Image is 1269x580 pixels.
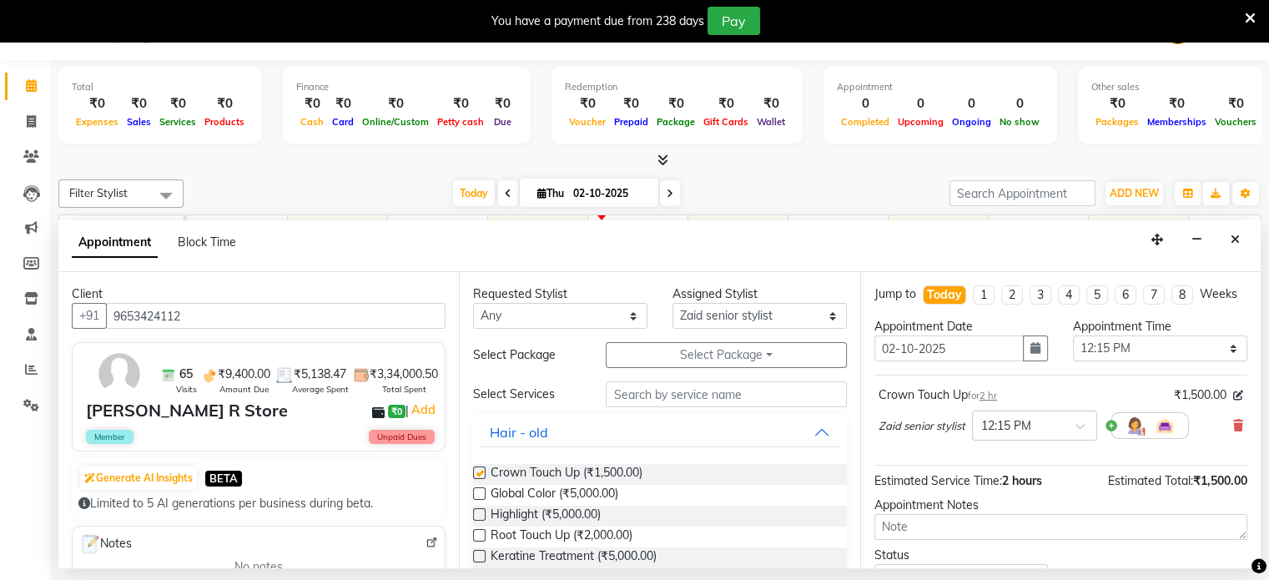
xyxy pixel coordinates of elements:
span: 2 hours [1002,473,1042,488]
div: ₹0 [753,94,789,113]
div: Select Services [461,386,593,403]
div: Hair - old [490,422,548,442]
span: Unpaid Dues [369,430,435,444]
span: Global Color (₹5,000.00) [491,485,618,506]
div: ₹0 [1143,94,1211,113]
img: Interior.png [1155,416,1175,436]
li: 1 [973,285,995,305]
div: ₹0 [328,94,358,113]
span: Crown Touch Up (₹1,500.00) [491,464,642,485]
div: Today [927,286,962,304]
a: 5:00 PM [1089,219,1141,243]
div: ₹0 [1211,94,1261,113]
div: ₹0 [155,94,200,113]
li: 3 [1030,285,1051,305]
li: 2 [1001,285,1023,305]
i: Edit price [1233,391,1243,401]
div: Appointment Time [1073,318,1247,335]
div: Limited to 5 AI generations per business during beta. [78,495,439,512]
input: yyyy-mm-dd [874,335,1025,361]
span: Filter Stylist [69,186,128,199]
div: Total [72,80,249,94]
div: Appointment Date [874,318,1049,335]
div: [PERSON_NAME] R Store [86,398,288,423]
span: Expenses [72,116,123,128]
li: 5 [1086,285,1108,305]
a: 4:00 PM [989,219,1041,243]
span: Voucher [565,116,610,128]
span: Petty cash [433,116,488,128]
div: ₹0 [652,94,699,113]
div: ₹0 [358,94,433,113]
span: Services [155,116,200,128]
div: 0 [948,94,995,113]
span: 2 hr [979,390,997,401]
img: avatar [95,350,144,398]
span: Wallet [753,116,789,128]
li: 4 [1058,285,1080,305]
a: 3:00 PM [889,219,941,243]
span: Ongoing [948,116,995,128]
span: Total Spent [382,383,426,396]
li: 7 [1143,285,1165,305]
span: Keratine Treatment (₹5,000.00) [491,547,657,568]
span: Upcoming [894,116,948,128]
div: Finance [296,80,517,94]
a: 1:00 PM [688,219,741,243]
span: No notes [234,558,283,576]
div: Jump to [874,285,916,303]
span: ₹1,500.00 [1193,473,1247,488]
button: ADD NEW [1105,182,1163,205]
a: 9:00 AM [288,219,341,243]
div: ₹0 [610,94,652,113]
input: 2025-10-02 [568,181,652,206]
button: Hair - old [480,417,839,447]
div: ₹0 [296,94,328,113]
button: Generate AI Insights [80,467,197,490]
div: Redemption [565,80,789,94]
li: 6 [1115,285,1136,305]
span: Card [328,116,358,128]
div: ₹0 [123,94,155,113]
span: Block Time [178,235,236,250]
div: ₹0 [565,94,610,113]
span: Estimated Total: [1108,473,1193,488]
div: ₹0 [1091,94,1143,113]
span: Notes [79,533,132,555]
span: Package [652,116,699,128]
input: Search by Name/Mobile/Email/Code [106,303,446,329]
li: 8 [1171,285,1193,305]
div: Appointment Notes [874,497,1247,514]
span: Member [86,430,133,444]
span: No show [995,116,1044,128]
span: Average Spent [292,383,349,396]
span: 65 [179,366,193,383]
button: +91 [72,303,107,329]
div: Weeks [1200,285,1237,303]
a: 11:00 AM [488,219,548,243]
button: Select Package [606,342,846,368]
div: ₹0 [200,94,249,113]
div: Requested Stylist [473,285,647,303]
input: Search by service name [606,381,846,407]
span: Estimated Service Time: [874,473,1002,488]
span: Online/Custom [358,116,433,128]
div: Select Package [461,346,593,364]
input: Search Appointment [949,180,1095,206]
div: ₹0 [433,94,488,113]
button: Close [1223,227,1247,253]
img: Hairdresser.png [1125,416,1145,436]
div: 0 [995,94,1044,113]
span: BETA [205,471,242,487]
a: 6:00 PM [1189,219,1241,243]
span: Cash [296,116,328,128]
a: Add [409,400,438,420]
span: Prepaid [610,116,652,128]
span: Packages [1091,116,1143,128]
span: Visits [176,383,197,396]
div: Crown Touch Up [879,386,997,404]
div: Appointment [837,80,1044,94]
span: Vouchers [1211,116,1261,128]
span: Amount Due [219,383,269,396]
a: 8:00 AM [187,219,240,243]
